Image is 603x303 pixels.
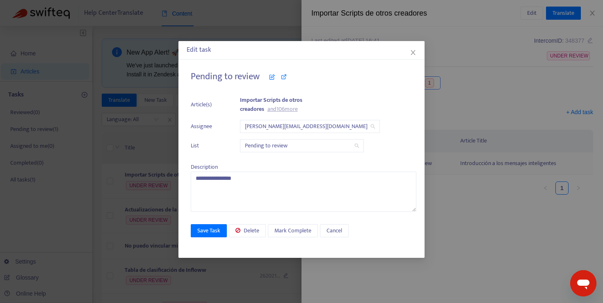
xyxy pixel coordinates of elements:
span: Description [191,162,218,172]
a: and106more [264,104,298,114]
h4: Pending to review [191,71,416,82]
button: Save Task [191,224,227,237]
span: Assignee [191,122,219,131]
span: lorena@infinni.io [245,120,375,133]
iframe: Button to launch messaging window [570,270,596,296]
span: List [191,141,219,150]
span: search [354,143,359,148]
span: close [410,49,416,56]
span: Cancel [327,226,342,235]
span: Pending to review [245,140,359,152]
span: Article(s) [191,100,219,109]
b: Importar Scripts de otros creadores [240,95,302,114]
span: search [370,124,375,129]
button: Mark Complete [268,224,318,237]
span: Mark Complete [274,226,311,235]
button: Cancel [320,224,349,237]
button: Close [409,48,418,57]
span: Delete [244,226,259,235]
div: Edit task [187,45,416,55]
span: Save Task [197,226,220,235]
button: Delete [229,224,266,237]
